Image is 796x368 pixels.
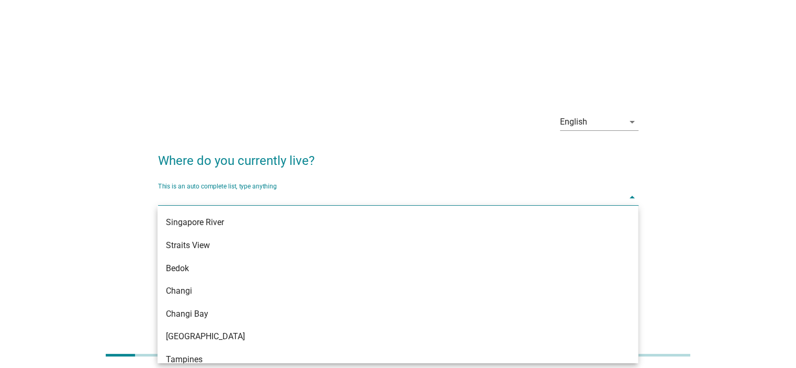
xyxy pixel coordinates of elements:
[626,191,638,204] i: arrow_drop_down
[166,216,591,229] div: Singapore River
[158,141,638,170] h2: Where do you currently live?
[166,239,591,252] div: Straits View
[166,353,591,366] div: Tampines
[560,117,587,127] div: English
[166,330,591,343] div: [GEOGRAPHIC_DATA]
[158,189,624,206] input: This is an auto complete list, type anything
[166,308,591,320] div: Changi Bay
[166,262,591,275] div: Bedok
[626,116,638,128] i: arrow_drop_down
[166,285,591,297] div: Changi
